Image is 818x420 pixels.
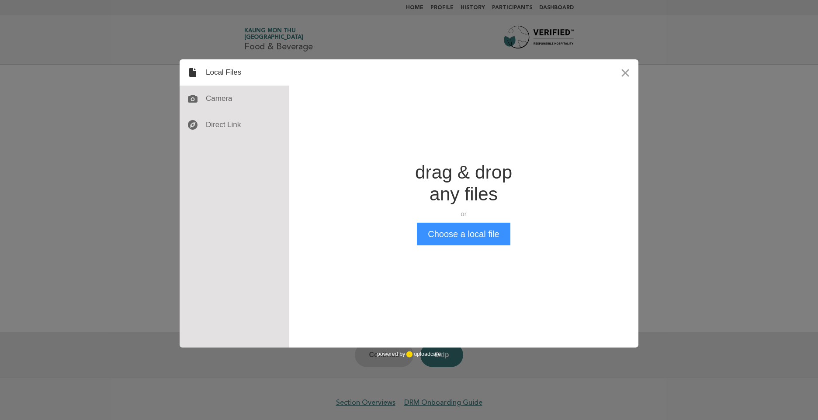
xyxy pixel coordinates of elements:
div: powered by [377,348,441,361]
div: drag & drop any files [415,162,512,205]
button: Choose a local file [417,223,510,245]
div: Local Files [180,59,289,86]
button: Close [612,59,638,86]
div: or [415,210,512,218]
div: Direct Link [180,112,289,138]
div: Camera [180,86,289,112]
a: uploadcare [405,351,441,358]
